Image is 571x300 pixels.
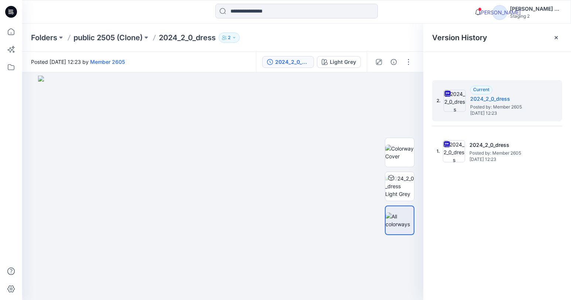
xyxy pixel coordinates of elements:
img: 2024_2_0_dress Light Grey [385,175,414,198]
span: Current [473,87,489,92]
img: All colorways [386,213,414,228]
span: Posted [DATE] 12:23 by [31,58,125,66]
span: [PERSON_NAME] [492,5,507,20]
div: 2024_2_0_dress [275,58,309,66]
a: public 2505 (Clone) [73,32,143,43]
a: Folders [31,32,57,43]
img: Colorway Cover [385,145,414,160]
img: 2024_2_0_dress [443,140,465,162]
div: Light Grey [330,58,356,66]
img: 2024_2_0_dress [444,90,466,112]
p: 2024_2_0_dress [159,32,216,43]
span: Version History [432,33,487,42]
span: Posted by: Member 2605 [469,149,543,157]
span: 2. [437,97,441,104]
button: 2 [219,32,240,43]
button: Light Grey [317,56,361,68]
h5: 2024_2_0_dress [469,141,543,149]
span: 1. [437,148,440,155]
button: Details [388,56,400,68]
span: [DATE] 12:23 [470,111,544,116]
button: 2024_2_0_dress [262,56,314,68]
span: [DATE] 12:23 [469,157,543,162]
a: Member 2605 [90,59,125,65]
span: Posted by: Member 2605 [470,103,544,111]
button: Close [553,35,559,41]
button: [PERSON_NAME][PERSON_NAME] AngStaging 2 [492,4,562,19]
div: [PERSON_NAME] Ang [510,4,562,13]
p: 2 [228,33,230,42]
h5: 2024_2_0_dress [470,94,544,103]
div: Staging 2 [510,13,562,19]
